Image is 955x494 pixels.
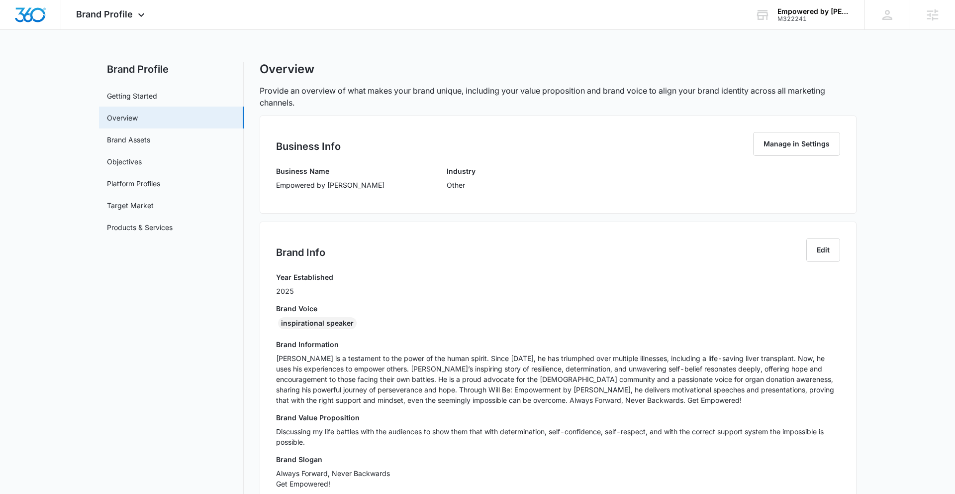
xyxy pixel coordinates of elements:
p: Provide an overview of what makes your brand unique, including your value proposition and brand v... [260,85,857,109]
a: Objectives [107,156,142,167]
p: [PERSON_NAME] is a testament to the power of the human spirit. Since [DATE], he has triumphed ove... [276,353,840,405]
h3: Year Established [276,272,333,282]
button: Edit [806,238,840,262]
a: Products & Services [107,222,173,233]
h3: Brand Slogan [276,454,840,465]
p: Other [447,180,476,190]
div: inspirational speaker [278,317,357,329]
h3: Brand Information [276,339,840,350]
span: Brand Profile [76,9,133,19]
p: Empowered by [PERSON_NAME] [276,180,384,190]
a: Platform Profiles [107,178,160,189]
h3: Industry [447,166,476,176]
h3: Brand Value Proposition [276,412,840,423]
p: Always Forward, Never Backwards Get Empowered! [276,468,840,489]
button: Manage in Settings [753,132,840,156]
p: 2025 [276,286,333,296]
a: Getting Started [107,91,157,101]
h1: Overview [260,62,314,77]
h3: Brand Voice [276,303,840,314]
a: Target Market [107,200,154,211]
p: Discussing my life battles with the audiences to show them that with determination, self-confiden... [276,426,840,447]
a: Brand Assets [107,134,150,145]
a: Overview [107,113,138,123]
div: account id [777,15,850,22]
h2: Brand Profile [99,62,244,77]
div: account name [777,7,850,15]
h2: Business Info [276,139,341,154]
h3: Business Name [276,166,384,176]
h2: Brand Info [276,245,325,260]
